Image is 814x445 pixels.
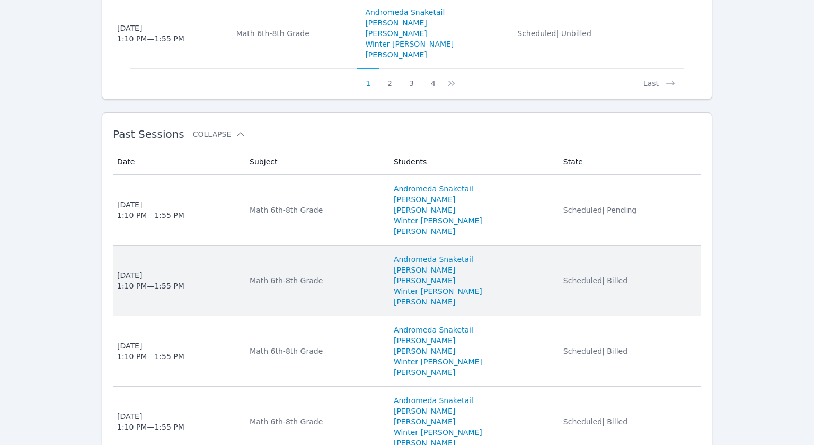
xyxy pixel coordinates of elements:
a: Andromeda Snaketail [394,395,473,406]
div: Math 6th-8th Grade [250,205,381,215]
div: [DATE] 1:10 PM — 1:55 PM [117,23,184,44]
div: [DATE] 1:10 PM — 1:55 PM [117,199,184,221]
a: Andromeda Snaketail [394,325,473,335]
a: [PERSON_NAME] [394,226,455,237]
th: Date [113,149,243,175]
a: [PERSON_NAME] [394,367,455,378]
tr: [DATE]1:10 PM—1:55 PMMath 6th-8th GradeAndromeda Snaketail[PERSON_NAME][PERSON_NAME]Winter [PERSO... [113,316,701,387]
span: Scheduled | Unbilled [517,29,591,38]
div: Math 6th-8th Grade [250,416,381,427]
span: Scheduled | Billed [563,417,627,426]
a: [PERSON_NAME] [365,49,427,60]
tr: [DATE]1:10 PM—1:55 PMMath 6th-8th GradeAndromeda Snaketail[PERSON_NAME][PERSON_NAME]Winter [PERSO... [113,175,701,246]
a: [PERSON_NAME] [365,28,427,39]
a: [PERSON_NAME] [394,194,455,205]
span: Scheduled | Billed [563,347,627,355]
tr: [DATE]1:10 PM—1:55 PMMath 6th-8th GradeAndromeda Snaketail[PERSON_NAME][PERSON_NAME]Winter [PERSO... [113,246,701,316]
div: [DATE] 1:10 PM — 1:55 PM [117,341,184,362]
a: [PERSON_NAME] [394,346,455,356]
a: [PERSON_NAME] [394,406,455,416]
a: [PERSON_NAME] [394,335,455,346]
button: 4 [422,68,444,89]
a: Winter [PERSON_NAME] [394,215,482,226]
a: Andromeda Snaketail [394,254,473,265]
div: Math 6th-8th Grade [250,275,381,286]
a: [PERSON_NAME] [394,275,455,286]
button: 3 [401,68,422,89]
a: [PERSON_NAME] [365,18,427,28]
a: [PERSON_NAME] [394,416,455,427]
div: [DATE] 1:10 PM — 1:55 PM [117,270,184,291]
a: [PERSON_NAME] [394,265,455,275]
a: Winter [PERSON_NAME] [394,286,482,296]
div: Math 6th-8th Grade [250,346,381,356]
button: Last [635,68,684,89]
button: Collapse [193,129,246,139]
a: [PERSON_NAME] [394,205,455,215]
th: State [557,149,701,175]
span: Past Sessions [113,128,184,141]
th: Students [387,149,557,175]
a: Andromeda Snaketail [394,184,473,194]
a: Andromeda Snaketail [365,7,445,18]
a: Winter [PERSON_NAME] [394,427,482,438]
a: Winter [PERSON_NAME] [394,356,482,367]
button: 1 [357,68,379,89]
a: [PERSON_NAME] [394,296,455,307]
span: Scheduled | Billed [563,276,627,285]
div: Math 6th-8th Grade [236,28,353,39]
a: Winter [PERSON_NAME] [365,39,454,49]
th: Subject [243,149,387,175]
div: [DATE] 1:10 PM — 1:55 PM [117,411,184,432]
span: Scheduled | Pending [563,206,636,214]
button: 2 [379,68,401,89]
